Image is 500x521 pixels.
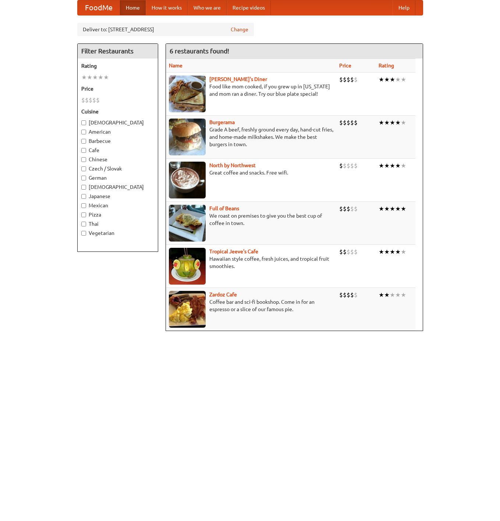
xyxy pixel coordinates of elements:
[390,248,395,256] li: ★
[81,120,86,125] input: [DEMOGRAPHIC_DATA]
[379,75,384,84] li: ★
[81,185,86,190] input: [DEMOGRAPHIC_DATA]
[401,162,406,170] li: ★
[401,119,406,127] li: ★
[169,212,333,227] p: We roast on premises to give you the best cup of coffee in town.
[209,249,258,254] a: Tropical Jeeve's Cafe
[81,212,86,217] input: Pizza
[81,193,154,200] label: Japanese
[354,248,358,256] li: $
[98,73,103,81] li: ★
[354,75,358,84] li: $
[354,119,358,127] li: $
[169,83,333,98] p: Food like mom cooked, if you grew up in [US_STATE] and mom ran a diner. Try our blue plate special!
[81,211,154,218] label: Pizza
[343,75,347,84] li: $
[384,205,390,213] li: ★
[401,75,406,84] li: ★
[379,119,384,127] li: ★
[347,119,350,127] li: $
[81,137,154,145] label: Barbecue
[347,248,350,256] li: $
[231,26,248,33] a: Change
[390,162,395,170] li: ★
[169,63,182,68] a: Name
[188,0,227,15] a: Who we are
[81,108,154,115] h5: Cuisine
[339,75,343,84] li: $
[401,291,406,299] li: ★
[169,169,333,176] p: Great coffee and snacks. Free wifi.
[347,75,350,84] li: $
[384,119,390,127] li: ★
[343,119,347,127] li: $
[81,202,154,209] label: Mexican
[81,165,154,172] label: Czech / Slovak
[379,63,394,68] a: Rating
[81,62,154,70] h5: Rating
[354,162,358,170] li: $
[209,76,267,82] a: [PERSON_NAME]'s Diner
[120,0,146,15] a: Home
[395,75,401,84] li: ★
[169,205,206,242] img: beans.jpg
[343,248,347,256] li: $
[81,130,86,134] input: American
[350,248,354,256] li: $
[390,75,395,84] li: ★
[78,44,158,59] h4: Filter Restaurants
[384,291,390,299] li: ★
[390,205,395,213] li: ★
[92,73,98,81] li: ★
[169,291,206,328] img: zardoz.jpg
[209,292,237,298] a: Zardoz Cafe
[209,205,239,211] a: Full of Beans
[81,231,86,236] input: Vegetarian
[354,205,358,213] li: $
[169,162,206,198] img: north.jpg
[87,73,92,81] li: ★
[209,162,256,168] a: North by Northwest
[347,162,350,170] li: $
[89,96,92,104] li: $
[81,139,86,144] input: Barbecue
[103,73,109,81] li: ★
[81,229,154,237] label: Vegetarian
[81,157,86,162] input: Chinese
[350,162,354,170] li: $
[209,119,235,125] a: Burgerama
[92,96,96,104] li: $
[81,220,154,228] label: Thai
[339,291,343,299] li: $
[81,147,154,154] label: Cafe
[339,63,351,68] a: Price
[384,248,390,256] li: ★
[384,75,390,84] li: ★
[227,0,271,15] a: Recipe videos
[390,119,395,127] li: ★
[384,162,390,170] li: ★
[81,128,154,135] label: American
[339,162,343,170] li: $
[350,291,354,299] li: $
[96,96,100,104] li: $
[393,0,415,15] a: Help
[390,291,395,299] li: ★
[350,119,354,127] li: $
[347,205,350,213] li: $
[81,203,86,208] input: Mexican
[339,248,343,256] li: $
[169,126,333,148] p: Grade A beef, freshly ground every day, hand-cut fries, and home-made milkshakes. We make the bes...
[343,291,347,299] li: $
[81,156,154,163] label: Chinese
[81,166,86,171] input: Czech / Slovak
[395,205,401,213] li: ★
[379,291,384,299] li: ★
[401,248,406,256] li: ★
[343,162,347,170] li: $
[350,205,354,213] li: $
